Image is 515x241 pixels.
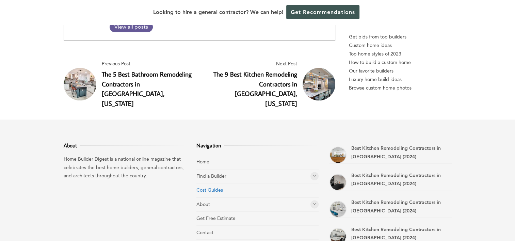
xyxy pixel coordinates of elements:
[351,145,441,160] a: Best Kitchen Remodeling Contractors in [GEOGRAPHIC_DATA] (2024)
[349,67,452,75] a: Our favorite builders
[349,41,452,50] a: Custom home ideas
[349,75,452,84] a: Luxury home build ideas
[351,226,441,241] a: Best Kitchen Remodeling Contractors in [GEOGRAPHIC_DATA] (2024)
[202,60,297,68] span: Next Post
[351,172,441,187] a: Best Kitchen Remodeling Contractors in [GEOGRAPHIC_DATA] (2024)
[196,187,223,193] a: Cost Guides
[196,141,319,149] h3: Navigation
[196,215,236,221] a: Get Free Estimate
[349,33,452,41] p: Get bids from top builders
[286,5,359,19] a: Get Recommendations
[329,174,347,191] a: Best Kitchen Remodeling Contractors in Plantation (2024)
[102,70,192,108] a: The 5 Best Bathroom Remodeling Contractors in [GEOGRAPHIC_DATA], [US_STATE]
[329,200,347,218] a: Best Kitchen Remodeling Contractors in Coral Gables (2024)
[64,155,186,180] p: Home Builder Digest is a national online magazine that celebrates the best home builders, general...
[102,60,197,68] span: Previous Post
[196,159,209,165] a: Home
[351,199,441,214] a: Best Kitchen Remodeling Contractors in [GEOGRAPHIC_DATA] (2024)
[110,23,153,30] span: View all posts
[196,173,226,179] a: Find a Builder
[196,201,210,207] a: About
[110,22,153,32] a: View all posts
[349,84,452,92] a: Browse custom home photos
[64,141,186,149] h3: About
[349,50,452,58] a: Top home styles of 2023
[196,229,213,236] a: Contact
[329,146,347,163] a: Best Kitchen Remodeling Contractors in Doral (2024)
[213,70,297,108] a: The 9 Best Kitchen Remodeling Contractors in [GEOGRAPHIC_DATA], [US_STATE]
[349,58,452,67] a: How to build a custom home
